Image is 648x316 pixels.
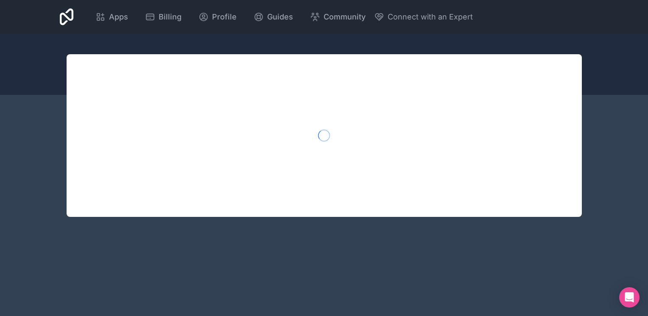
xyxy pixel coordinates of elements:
[619,287,640,308] div: Open Intercom Messenger
[212,11,237,23] span: Profile
[303,8,372,26] a: Community
[159,11,182,23] span: Billing
[192,8,243,26] a: Profile
[388,11,473,23] span: Connect with an Expert
[267,11,293,23] span: Guides
[89,8,135,26] a: Apps
[247,8,300,26] a: Guides
[138,8,188,26] a: Billing
[374,11,473,23] button: Connect with an Expert
[324,11,366,23] span: Community
[109,11,128,23] span: Apps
